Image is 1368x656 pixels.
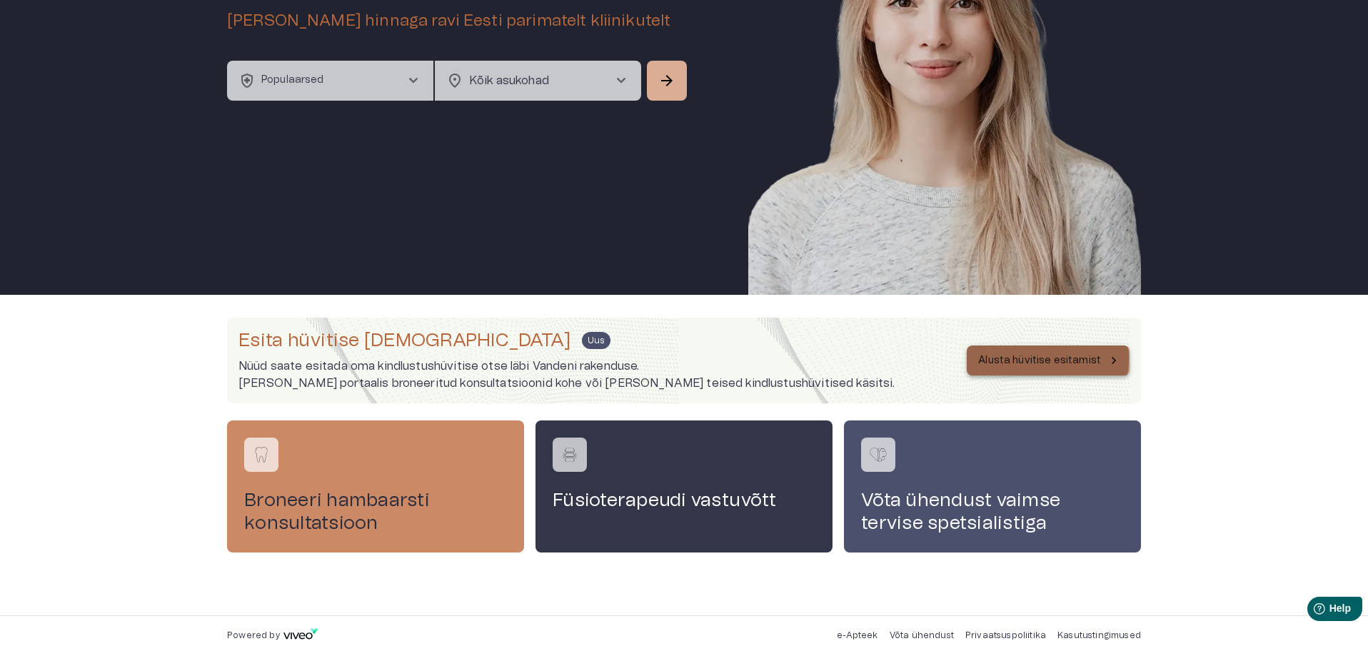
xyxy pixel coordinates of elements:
[238,375,895,392] p: [PERSON_NAME] portaalis broneeritud konsultatsioonid kohe või [PERSON_NAME] teised kindlustushüvi...
[967,345,1130,375] button: Alusta hüvitise esitamist
[867,444,889,465] img: Võta ühendust vaimse tervise spetsialistiga logo
[446,72,463,89] span: location_on
[405,72,422,89] span: chevron_right
[978,353,1101,368] p: Alusta hüvitise esitamist
[251,444,272,465] img: Broneeri hambaarsti konsultatsioon logo
[965,631,1046,640] a: Privaatsuspoliitika
[244,489,507,535] h4: Broneeri hambaarsti konsultatsioon
[238,358,895,375] p: Nüüd saate esitada oma kindlustushüvitise otse läbi Vandeni rakenduse.
[238,72,256,89] span: health_and_safety
[613,72,630,89] span: chevron_right
[238,329,570,352] h4: Esita hüvitise [DEMOGRAPHIC_DATA]
[647,61,687,101] button: Search
[227,420,524,552] a: Navigate to service booking
[469,72,590,89] p: Kõik asukohad
[227,630,280,642] p: Powered by
[261,73,324,88] p: Populaarsed
[582,332,610,349] span: Uus
[227,61,433,101] button: health_and_safetyPopulaarsedchevron_right
[553,489,815,512] h4: Füsioterapeudi vastuvõtt
[559,444,580,465] img: Füsioterapeudi vastuvõtt logo
[844,420,1141,552] a: Navigate to service booking
[861,489,1124,535] h4: Võta ühendust vaimse tervise spetsialistiga
[1057,631,1141,640] a: Kasutustingimused
[227,11,690,31] h5: [PERSON_NAME] hinnaga ravi Eesti parimatelt kliinikutelt
[890,630,954,642] p: Võta ühendust
[837,631,877,640] a: e-Apteek
[1257,591,1368,631] iframe: Help widget launcher
[535,420,833,552] a: Navigate to service booking
[658,72,675,89] span: arrow_forward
